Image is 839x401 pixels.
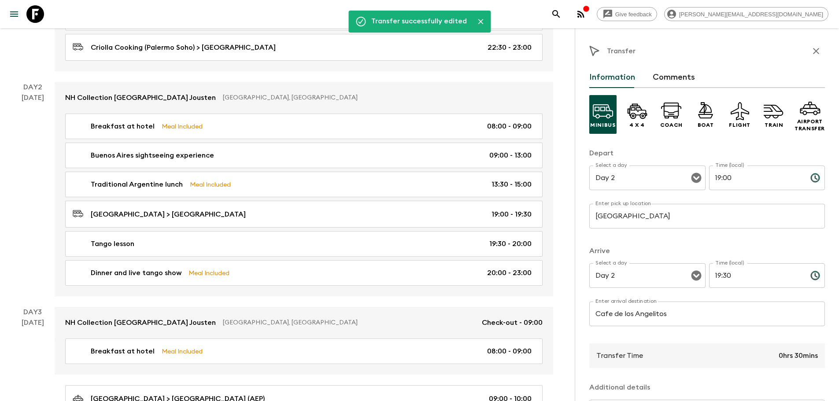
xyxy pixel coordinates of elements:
[597,7,657,21] a: Give feedback
[806,169,824,187] button: Choose time, selected time is 7:00 PM
[674,11,828,18] span: [PERSON_NAME][EMAIL_ADDRESS][DOMAIN_NAME]
[487,268,532,278] p: 20:00 - 23:00
[65,201,543,228] a: [GEOGRAPHIC_DATA] > [GEOGRAPHIC_DATA]19:00 - 19:30
[91,42,276,53] p: Criolla Cooking (Palermo Soho) > [GEOGRAPHIC_DATA]
[65,172,543,197] a: Traditional Argentine lunchMeal Included13:30 - 15:00
[91,179,183,190] p: Traditional Argentine lunch
[162,346,203,356] p: Meal Included
[795,118,825,132] p: Airport Transfer
[487,121,532,132] p: 08:00 - 09:00
[91,121,155,132] p: Breakfast at hotel
[595,259,627,267] label: Select a day
[65,260,543,286] a: Dinner and live tango showMeal Included20:00 - 23:00
[223,93,536,102] p: [GEOGRAPHIC_DATA], [GEOGRAPHIC_DATA]
[595,298,657,305] label: Enter arrival destination
[91,209,246,220] p: [GEOGRAPHIC_DATA] > [GEOGRAPHIC_DATA]
[65,143,543,168] a: Buenos Aires sightseeing experience09:00 - 13:00
[190,180,231,189] p: Meal Included
[492,179,532,190] p: 13:30 - 15:00
[488,42,532,53] p: 22:30 - 23:00
[709,263,803,288] input: hh:mm
[595,200,651,207] label: Enter pick up location
[11,82,55,92] p: Day 2
[5,5,23,23] button: menu
[664,7,828,21] div: [PERSON_NAME][EMAIL_ADDRESS][DOMAIN_NAME]
[22,92,44,296] div: [DATE]
[806,267,824,284] button: Choose time, selected time is 7:30 PM
[91,239,134,249] p: Tango lesson
[223,318,475,327] p: [GEOGRAPHIC_DATA], [GEOGRAPHIC_DATA]
[487,346,532,357] p: 08:00 - 09:00
[65,231,543,257] a: Tango lesson19:30 - 20:00
[596,350,643,361] p: Transfer Time
[91,346,155,357] p: Breakfast at hotel
[91,150,214,161] p: Buenos Aires sightseeing experience
[729,121,750,129] p: Flight
[765,121,783,129] p: Train
[589,148,825,158] p: Depart
[653,67,695,88] button: Comments
[595,162,627,169] label: Select a day
[629,121,645,129] p: 4 x 4
[65,34,543,61] a: Criolla Cooking (Palermo Soho) > [GEOGRAPHIC_DATA]22:30 - 23:00
[709,166,803,190] input: hh:mm
[690,269,702,282] button: Open
[610,11,657,18] span: Give feedback
[162,121,203,131] p: Meal Included
[55,307,553,338] a: NH Collection [GEOGRAPHIC_DATA] Jousten[GEOGRAPHIC_DATA], [GEOGRAPHIC_DATA]Check-out - 09:00
[371,13,467,30] div: Transfer successfully edited
[690,172,702,184] button: Open
[482,317,543,328] p: Check-out - 09:00
[589,67,635,88] button: Information
[55,82,553,114] a: NH Collection [GEOGRAPHIC_DATA] Jousten[GEOGRAPHIC_DATA], [GEOGRAPHIC_DATA]
[188,268,229,278] p: Meal Included
[715,259,744,267] label: Time (local)
[65,92,216,103] p: NH Collection [GEOGRAPHIC_DATA] Jousten
[91,268,181,278] p: Dinner and live tango show
[607,46,636,56] p: Transfer
[547,5,565,23] button: search adventures
[65,114,543,139] a: Breakfast at hotelMeal Included08:00 - 09:00
[65,317,216,328] p: NH Collection [GEOGRAPHIC_DATA] Jousten
[660,121,683,129] p: Coach
[589,382,825,393] p: Additional details
[489,150,532,161] p: 09:00 - 13:00
[589,246,825,256] p: Arrive
[715,162,744,169] label: Time (local)
[489,239,532,249] p: 19:30 - 20:00
[474,15,487,28] button: Close
[698,121,713,129] p: Boat
[65,338,543,364] a: Breakfast at hotelMeal Included08:00 - 09:00
[779,350,818,361] p: 0hrs 30mins
[492,209,532,220] p: 19:00 - 19:30
[590,121,615,129] p: Minibus
[11,307,55,317] p: Day 3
